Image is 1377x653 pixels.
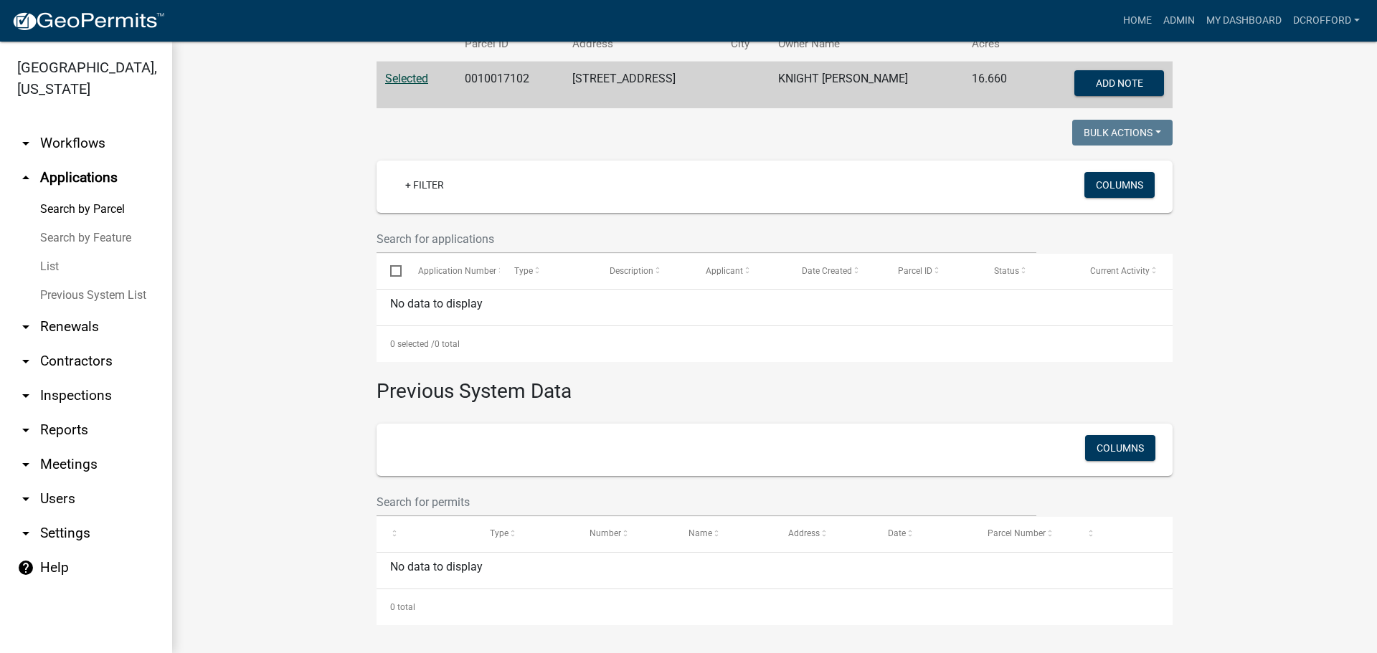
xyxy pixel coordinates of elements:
[377,290,1173,325] div: No data to display
[576,517,676,551] datatable-header-cell: Number
[17,421,34,439] i: arrow_drop_down
[490,528,508,538] span: Type
[963,62,1032,109] td: 16.660
[788,254,884,288] datatable-header-cell: Date Created
[688,528,712,538] span: Name
[377,254,404,288] datatable-header-cell: Select
[17,559,34,576] i: help
[1117,7,1158,34] a: Home
[17,456,34,473] i: arrow_drop_down
[17,387,34,404] i: arrow_drop_down
[17,169,34,186] i: arrow_drop_up
[610,266,653,276] span: Description
[1084,172,1155,198] button: Columns
[775,517,874,551] datatable-header-cell: Address
[514,266,533,276] span: Type
[456,62,564,109] td: 0010017102
[596,254,692,288] datatable-header-cell: Description
[770,27,963,61] th: Owner Name
[404,254,500,288] datatable-header-cell: Application Number
[500,254,596,288] datatable-header-cell: Type
[17,525,34,542] i: arrow_drop_down
[1090,266,1150,276] span: Current Activity
[802,266,852,276] span: Date Created
[898,266,932,276] span: Parcel ID
[974,517,1074,551] datatable-header-cell: Parcel Number
[377,589,1173,625] div: 0 total
[1095,77,1142,89] span: Add Note
[884,254,980,288] datatable-header-cell: Parcel ID
[564,27,722,61] th: Address
[377,224,1036,254] input: Search for applications
[706,266,743,276] span: Applicant
[418,266,496,276] span: Application Number
[17,135,34,152] i: arrow_drop_down
[377,362,1173,406] h3: Previous System Data
[788,528,820,538] span: Address
[17,353,34,370] i: arrow_drop_down
[994,266,1019,276] span: Status
[476,517,576,551] datatable-header-cell: Type
[963,27,1032,61] th: Acres
[1076,254,1173,288] datatable-header-cell: Current Activity
[1287,7,1366,34] a: dcrofford
[1201,7,1287,34] a: My Dashboard
[385,72,428,85] a: Selected
[980,254,1076,288] datatable-header-cell: Status
[456,27,564,61] th: Parcel ID
[377,487,1036,517] input: Search for permits
[1072,120,1173,146] button: Bulk Actions
[17,490,34,507] i: arrow_drop_down
[770,62,963,109] td: KNIGHT [PERSON_NAME]
[564,62,722,109] td: [STREET_ADDRESS]
[1085,435,1155,461] button: Columns
[988,528,1046,538] span: Parcel Number
[17,318,34,335] i: arrow_drop_down
[377,553,1173,588] div: No data to display
[394,172,455,198] a: + Filter
[590,528,621,538] span: Number
[675,517,775,551] datatable-header-cell: Name
[390,339,435,349] span: 0 selected /
[692,254,788,288] datatable-header-cell: Applicant
[377,326,1173,362] div: 0 total
[874,517,974,551] datatable-header-cell: Date
[1074,70,1164,96] button: Add Note
[888,528,906,538] span: Date
[1158,7,1201,34] a: Admin
[722,27,770,61] th: City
